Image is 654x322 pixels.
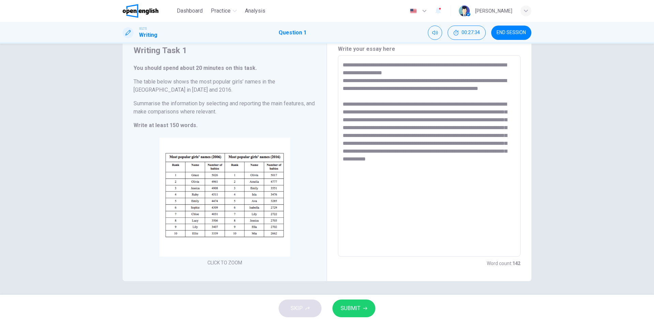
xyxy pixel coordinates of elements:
[134,99,316,116] h6: Summarise the information by selecting and reporting the main features, and make comparisons wher...
[279,29,307,37] h1: Question 1
[409,9,418,14] img: en
[428,26,442,40] div: Mute
[459,5,470,16] img: Profile picture
[448,26,486,40] button: 00:27:34
[123,4,174,18] a: OpenEnglish logo
[139,26,147,31] span: IELTS
[174,5,205,17] button: Dashboard
[211,7,231,15] span: Practice
[134,78,316,94] h6: The table below shows the most popular girls’ names in the [GEOGRAPHIC_DATA] in [DATE] and 2016.
[134,64,316,72] h6: You should spend about 20 minutes on this task.
[341,304,360,313] span: SUBMIT
[462,30,480,35] span: 00:27:34
[491,26,531,40] button: END SESSION
[245,7,265,15] span: Analysis
[208,5,239,17] button: Practice
[338,45,520,53] h6: Write your essay here
[448,26,486,40] div: Hide
[242,5,268,17] button: Analysis
[177,7,203,15] span: Dashboard
[475,7,512,15] div: [PERSON_NAME]
[123,4,158,18] img: OpenEnglish logo
[332,300,375,317] button: SUBMIT
[134,45,316,56] h4: Writing Task 1
[497,30,526,35] span: END SESSION
[512,261,520,266] strong: 142
[139,31,157,39] h1: Writing
[487,259,520,267] h6: Word count :
[134,122,198,128] strong: Write at least 150 words.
